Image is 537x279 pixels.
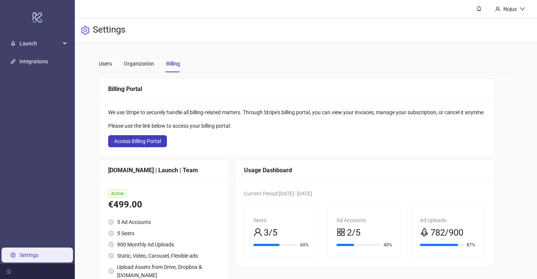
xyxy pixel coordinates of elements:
[467,243,475,247] span: 87%
[19,252,39,258] a: Settings
[124,60,154,68] div: Organization
[500,5,520,13] div: Nojus
[108,189,126,198] span: Active
[166,60,180,68] div: Billing
[264,226,277,240] span: 3/5
[19,36,61,51] span: Launch
[19,58,48,64] a: Integrations
[108,240,219,249] li: 900 Monthly Ad Uploads
[336,228,345,237] span: appstore
[81,26,90,35] span: setting
[108,198,219,212] div: €499.00
[108,122,485,130] div: Please use the link below to access your billing portal:
[336,216,392,224] div: Ad Accounts
[108,230,114,236] span: check-circle
[108,84,485,94] div: Billing Portal
[108,219,114,225] span: check-circle
[430,226,463,240] span: 782/900
[99,60,112,68] div: Users
[253,216,309,224] div: Seats
[108,166,219,175] div: [DOMAIN_NAME] | Launch | Team
[420,228,429,237] span: rocket
[114,138,161,144] span: Access Billing Portal
[108,135,167,147] button: Access Billing Portal
[495,6,500,12] span: user
[93,24,125,37] h3: Settings
[108,253,114,259] span: check-circle
[108,108,485,116] div: We use Stripe to securely handle all billing-related matters. Through Stripe's billing portal, yo...
[108,229,219,237] li: 5 Seats
[108,252,219,260] li: Static, Video, Carousel, Flexible ads
[108,218,219,226] li: 5 Ad Accounts
[476,6,482,11] span: bell
[108,268,114,274] span: check-circle
[384,243,392,247] span: 40%
[10,41,16,46] span: rocket
[6,269,11,274] span: menu-fold
[520,6,525,12] span: down
[300,243,309,247] span: 60%
[108,242,114,248] span: check-circle
[420,216,476,224] div: Ad Uploads
[253,228,262,237] span: user
[244,191,312,197] span: Current Period: [DATE] - [DATE]
[347,226,360,240] span: 2/5
[244,166,485,175] div: Usage Dashboard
